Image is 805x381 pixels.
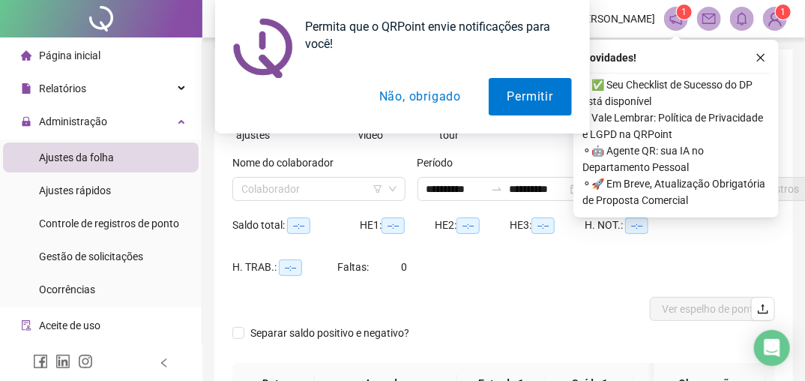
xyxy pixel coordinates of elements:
span: Ajustes rápidos [39,184,111,196]
span: --:-- [279,259,302,276]
button: Não, obrigado [361,78,480,115]
span: --:-- [287,217,310,234]
div: H. TRAB.: [232,259,337,276]
span: Ajustes da folha [39,151,114,163]
button: Ver espelho de ponto [650,297,771,321]
span: filter [373,184,382,193]
div: H. NOT.: [585,217,682,234]
div: HE 1: [360,217,435,234]
div: Permita que o QRPoint envie notificações para você! [293,18,572,52]
span: --:-- [531,217,555,234]
span: Faltas: [337,261,371,273]
span: facebook [33,354,48,369]
div: HE 2: [435,217,510,234]
span: linkedin [55,354,70,369]
button: Permitir [489,78,572,115]
span: Separar saldo positivo e negativo? [244,325,415,341]
span: 0 [401,261,407,273]
span: Aceite de uso [39,319,100,331]
label: Período [417,154,463,171]
span: left [159,358,169,368]
span: ⚬ 🚀 Em Breve, Atualização Obrigatória de Proposta Comercial [582,175,770,208]
span: Ocorrências [39,283,95,295]
span: swap-right [491,183,503,195]
div: Saldo total: [232,217,360,234]
img: notification icon [233,18,293,78]
span: --:-- [382,217,405,234]
span: to [491,183,503,195]
span: upload [757,303,769,315]
label: Nome do colaborador [232,154,343,171]
span: ⚬ 🤖 Agente QR: sua IA no Departamento Pessoal [582,142,770,175]
div: HE 3: [510,217,585,234]
span: --:-- [456,217,480,234]
span: --:-- [625,217,648,234]
span: Controle de registros de ponto [39,217,179,229]
span: audit [21,320,31,331]
div: Open Intercom Messenger [754,330,790,366]
span: down [388,184,397,193]
span: instagram [78,354,93,369]
span: Gestão de solicitações [39,250,143,262]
